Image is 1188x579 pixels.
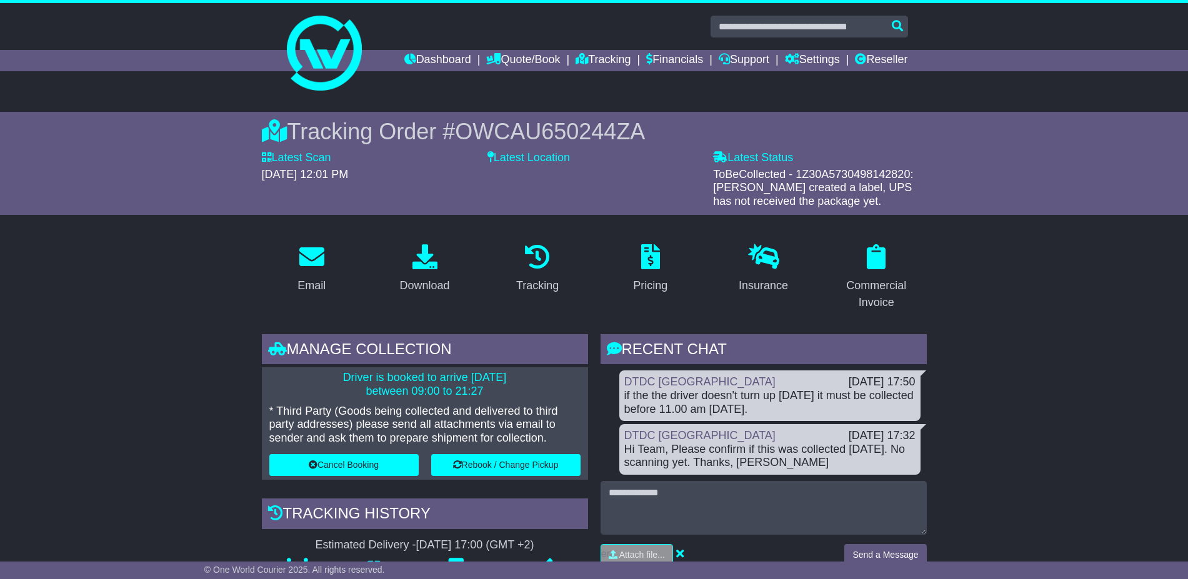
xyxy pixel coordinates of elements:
span: [DATE] 12:01 PM [262,168,349,181]
div: [DATE] 17:50 [849,375,916,389]
div: Pricing [633,277,667,294]
div: Hi Team, Please confirm if this was collected [DATE]. No scanning yet. Thanks, [PERSON_NAME] [624,443,916,470]
a: Insurance [731,240,796,299]
label: Latest Status [713,151,793,165]
a: Support [719,50,769,71]
button: Send a Message [844,544,926,566]
div: Manage collection [262,334,588,368]
div: Estimated Delivery - [262,538,588,552]
div: [DATE] 17:32 [849,429,916,443]
p: * Third Party (Goods being collected and delivered to third party addresses) please send all atta... [269,405,581,445]
button: Rebook / Change Pickup [431,454,581,476]
a: Tracking [576,50,631,71]
div: [DATE] 17:00 (GMT +2) [416,538,534,552]
div: Download [399,277,449,294]
div: Commercial Invoice [834,277,919,311]
a: Pricing [625,240,676,299]
div: Insurance [739,277,788,294]
a: Tracking [508,240,567,299]
span: © One World Courier 2025. All rights reserved. [204,565,385,575]
span: ToBeCollected - 1Z30A5730498142820: [PERSON_NAME] created a label, UPS has not received the packa... [713,168,913,207]
span: OWCAU650244ZA [455,119,645,144]
a: Commercial Invoice [826,240,927,315]
div: Tracking history [262,498,588,532]
a: Settings [785,50,840,71]
label: Latest Location [487,151,570,165]
a: Financials [646,50,703,71]
button: Cancel Booking [269,454,419,476]
a: DTDC [GEOGRAPHIC_DATA] [624,429,776,442]
div: Tracking Order # [262,118,927,145]
div: if the the driver doesn't turn up [DATE] it must be collected before 11.00 am [DATE]. [624,389,916,416]
div: Email [297,277,326,294]
div: Tracking [516,277,559,294]
a: Email [289,240,334,299]
label: Latest Scan [262,151,331,165]
a: Reseller [855,50,907,71]
a: DTDC [GEOGRAPHIC_DATA] [624,375,776,388]
a: Quote/Book [486,50,560,71]
a: Dashboard [404,50,471,71]
div: RECENT CHAT [601,334,927,368]
p: Driver is booked to arrive [DATE] between 09:00 to 21:27 [269,371,581,398]
a: Download [391,240,457,299]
